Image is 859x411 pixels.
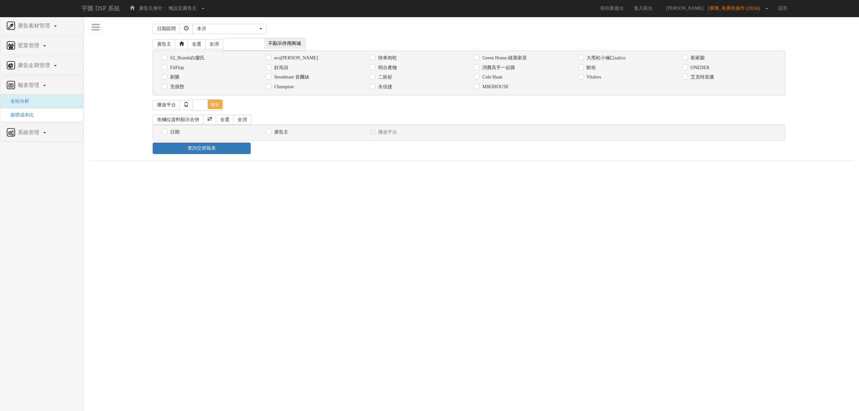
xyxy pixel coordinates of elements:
label: 大黑松小倆口salico [585,55,626,61]
div: 本月 [197,25,258,32]
label: 刷樂 [168,74,180,81]
label: 快車肉乾 [376,55,397,61]
label: 廣告主 [272,129,288,136]
span: 受眾管理 [16,43,43,48]
label: Green House 綠屋家居 [481,55,527,61]
a: 查詢交易報表 [153,143,251,154]
label: 鮮拾 [585,64,596,71]
span: 系統管理 [16,130,43,135]
span: 廣告素材管理 [16,23,53,29]
a: 全消 [205,39,223,49]
a: 全選 [216,115,234,125]
label: 艾克特直播 [689,74,714,81]
a: 廣告走期管理 [5,60,78,71]
a: 報表管理 [5,80,78,91]
label: Seoulmate 首爾妹 [272,74,309,81]
a: 媒體成本比 [5,112,34,117]
span: 廣告走期管理 [16,62,53,68]
span: 報表管理 [16,82,43,88]
label: Champion [272,84,294,90]
label: 新家園 [689,55,705,61]
a: 系統管理 [5,127,78,138]
span: 無設定廣告主 [168,6,197,11]
span: [業務_有廣告操作 (2024)] [708,6,763,11]
a: 廣告素材管理 [5,21,78,32]
label: 日期 [168,129,180,136]
label: MIKIHOUSE [481,84,509,90]
label: FitFlop [168,64,184,71]
span: 收合 [208,100,222,109]
label: ONEDER [689,64,710,71]
a: 全選 [188,39,206,49]
a: 全消 [233,115,251,125]
label: 播放平台 [376,129,397,136]
label: 永佳捷 [376,84,392,90]
span: 不顯示停用商城 [264,38,305,49]
span: [PERSON_NAME] [663,6,707,11]
a: 全站分析 [5,99,29,104]
label: Vitabox [585,74,601,81]
a: 受眾管理 [5,41,78,51]
label: eco[PERSON_NAME] [272,55,318,61]
button: 本月 [193,24,266,34]
label: 消費高手一起購 [481,64,515,71]
label: S2_Brands白蘭氏 [168,55,205,61]
label: 二拾衫 [376,74,392,81]
label: 充個墊 [168,84,184,90]
label: 好兆頭 [272,64,288,71]
label: Cole Haan [481,74,502,81]
span: 廣告主身分： [139,6,167,11]
label: 明台產物 [376,64,397,71]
